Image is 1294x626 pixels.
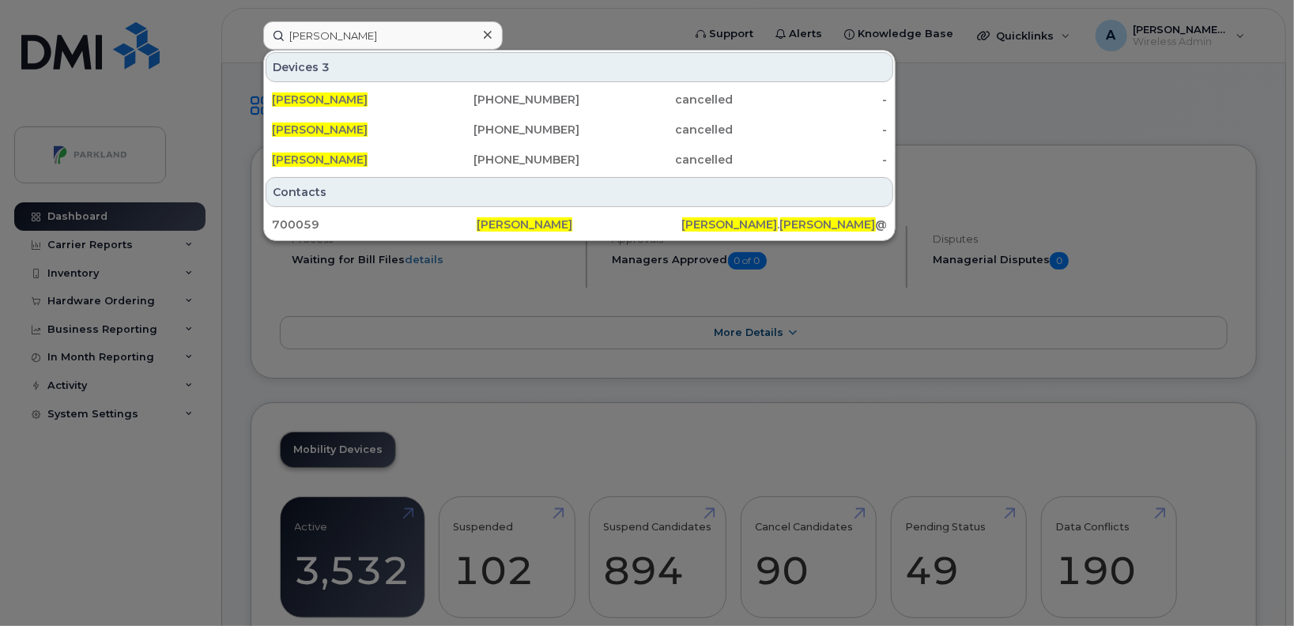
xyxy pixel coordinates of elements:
[682,217,887,232] div: . @[DOMAIN_NAME]
[734,152,888,168] div: -
[266,145,893,174] a: [PERSON_NAME][PHONE_NUMBER]cancelled-
[734,122,888,138] div: -
[426,122,580,138] div: [PHONE_NUMBER]
[272,153,368,167] span: [PERSON_NAME]
[322,59,330,75] span: 3
[426,92,580,107] div: [PHONE_NUMBER]
[780,217,876,232] span: [PERSON_NAME]
[579,122,734,138] div: cancelled
[579,92,734,107] div: cancelled
[266,210,893,239] a: 700059[PERSON_NAME][PERSON_NAME].[PERSON_NAME]@[DOMAIN_NAME]
[734,92,888,107] div: -
[266,115,893,144] a: [PERSON_NAME][PHONE_NUMBER]cancelled-
[266,52,893,82] div: Devices
[426,152,580,168] div: [PHONE_NUMBER]
[266,177,893,207] div: Contacts
[579,152,734,168] div: cancelled
[272,92,368,107] span: [PERSON_NAME]
[682,217,778,232] span: [PERSON_NAME]
[272,123,368,137] span: [PERSON_NAME]
[477,217,572,232] span: [PERSON_NAME]
[266,85,893,114] a: [PERSON_NAME][PHONE_NUMBER]cancelled-
[272,217,477,232] div: 700059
